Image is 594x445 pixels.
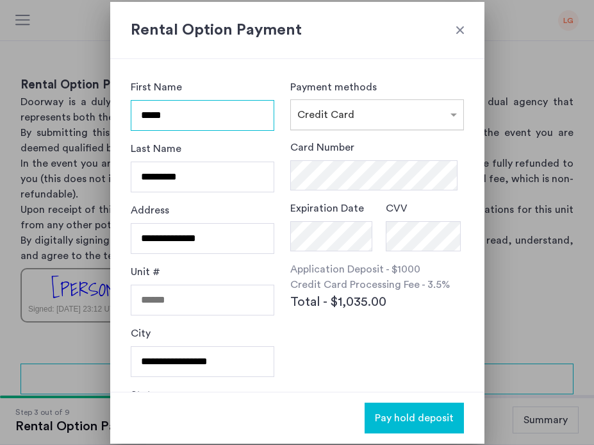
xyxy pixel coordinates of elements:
label: Unit # [131,264,160,280]
span: Pay hold deposit [375,410,454,426]
label: Address [131,203,169,218]
p: Credit Card Processing Fee - 3.5% [290,277,463,292]
label: Last Name [131,141,181,156]
span: Credit Card [297,110,354,120]
label: Card Number [290,140,354,155]
label: State [131,387,157,403]
p: Application Deposit - $1000 [290,262,463,277]
label: First Name [131,80,182,95]
label: City [131,326,151,341]
label: Payment methods [290,82,377,92]
label: CVV [386,201,408,216]
h2: Rental Option Payment [131,19,464,42]
button: button [365,403,464,433]
label: Expiration Date [290,201,364,216]
span: Total - $1,035.00 [290,292,386,312]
